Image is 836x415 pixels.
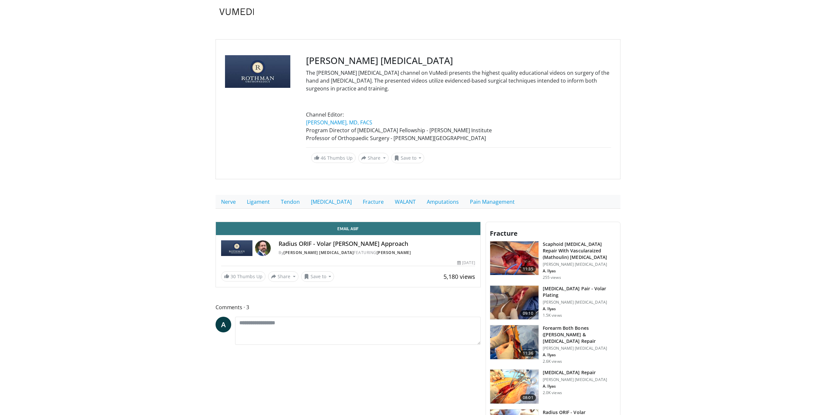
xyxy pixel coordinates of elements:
[490,229,518,238] span: Fracture
[283,250,354,255] a: [PERSON_NAME] [MEDICAL_DATA]
[490,241,539,275] img: 03c9ca87-b93a-4ff1-9745-16bc53bdccc2.png.150x105_q85_crop-smart_upscale.png
[543,390,562,395] p: 2.0K views
[321,155,326,161] span: 46
[219,8,254,15] img: VuMedi Logo
[216,195,241,209] a: Nerve
[275,195,305,209] a: Tendon
[216,222,480,235] a: Email Asif
[391,153,425,163] button: Save to
[490,370,539,404] img: 339e394c-0cc8-4ec8-9951-dbcccd4a2a3d.png.150x105_q85_crop-smart_upscale.png
[543,352,616,358] p: Asif Ilyas
[490,241,616,280] a: 11:35 Scaphoid [MEDICAL_DATA] Repair With Vascularaized (Mathoulin) [MEDICAL_DATA] [PERSON_NAME] ...
[543,377,607,382] p: [PERSON_NAME] [MEDICAL_DATA]
[543,325,616,344] h3: Forearm Both Bones ([PERSON_NAME] & [MEDICAL_DATA] Repair
[543,369,607,376] h3: [MEDICAL_DATA] Repair
[543,346,616,351] p: [PERSON_NAME] [MEDICAL_DATA]
[306,55,611,66] h3: [PERSON_NAME] [MEDICAL_DATA]
[216,303,481,311] span: Comments 3
[543,262,616,267] p: [PERSON_NAME] [MEDICAL_DATA]
[268,271,298,282] button: Share
[306,69,611,92] p: The [PERSON_NAME] [MEDICAL_DATA] channel on VuMedi presents the highest quality educational video...
[490,286,539,320] img: 6e1e5b51-bc89-4d74-bbcc-5453362e02ec.150x105_q85_crop-smart_upscale.jpg
[543,359,562,364] p: 2.6K views
[543,300,616,305] p: [PERSON_NAME] [MEDICAL_DATA]
[377,250,411,255] a: [PERSON_NAME]
[520,266,536,272] span: 11:35
[543,268,616,274] p: Asif Ilyas
[520,394,536,401] span: 08:01
[301,271,334,282] button: Save to
[490,325,616,364] a: 11:36 Forearm Both Bones ([PERSON_NAME] & [MEDICAL_DATA] Repair [PERSON_NAME] [MEDICAL_DATA] A. I...
[443,273,475,280] span: 5,180 views
[490,325,539,359] img: 0d01442f-4c3f-4664-ada4-d572f633cabc.png.150x105_q85_crop-smart_upscale.png
[357,195,389,209] a: Fracture
[221,240,252,256] img: Rothman Hand Surgery
[389,195,421,209] a: WALANT
[490,285,616,320] a: 09:10 [MEDICAL_DATA] Pair - Volar Plating [PERSON_NAME] [MEDICAL_DATA] A. Ilyas 1.5K views
[543,275,561,280] p: 255 views
[311,153,356,163] a: 46 Thumbs Up
[520,350,536,357] span: 11:36
[543,384,607,389] p: Asif Ilyas
[279,250,475,256] div: By FEATURING
[490,369,616,404] a: 08:01 [MEDICAL_DATA] Repair [PERSON_NAME] [MEDICAL_DATA] A. Ilyas 2.0K views
[358,153,389,163] button: Share
[543,306,616,311] p: Asif Ilyas
[305,195,357,209] a: [MEDICAL_DATA]
[543,313,562,318] p: 1.5K views
[306,119,372,126] a: [PERSON_NAME], MD, FACS
[255,240,271,256] img: Avatar
[216,317,231,332] a: A
[520,310,536,317] span: 09:10
[464,195,520,209] a: Pain Management
[421,195,464,209] a: Amputations
[231,273,236,279] span: 30
[279,240,475,247] h4: Radius ORIF - Volar [PERSON_NAME] Approach
[306,111,611,142] p: Channel Editor: Program Director of [MEDICAL_DATA] Fellowship - [PERSON_NAME] Institute Professor...
[543,285,616,298] h3: [MEDICAL_DATA] Pair - Volar Plating
[221,271,265,281] a: 30 Thumbs Up
[241,195,275,209] a: Ligament
[457,260,475,266] div: [DATE]
[543,241,616,261] h3: Scaphoid [MEDICAL_DATA] Repair With Vascularaized (Mathoulin) [MEDICAL_DATA]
